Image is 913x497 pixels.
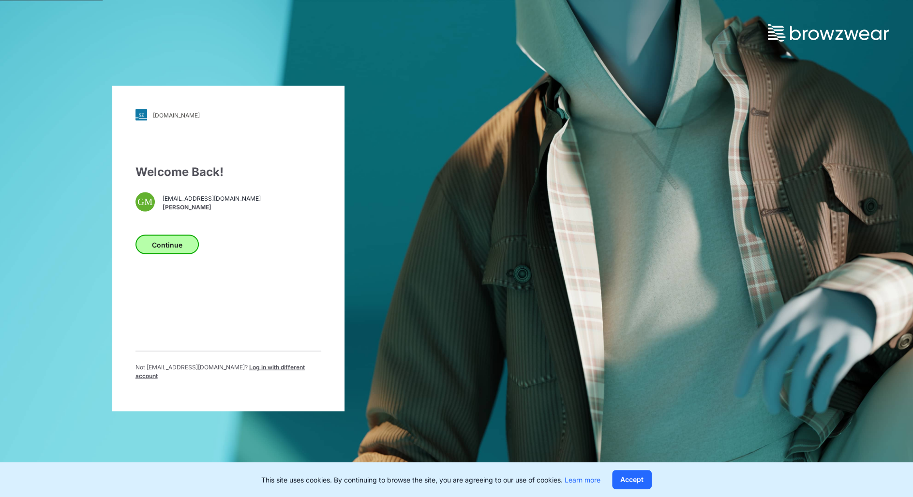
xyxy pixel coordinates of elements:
div: [DOMAIN_NAME] [153,111,200,118]
p: Not [EMAIL_ADDRESS][DOMAIN_NAME] ? [135,363,321,380]
a: [DOMAIN_NAME] [135,109,321,121]
span: [PERSON_NAME] [163,203,261,211]
img: browzwear-logo.73288ffb.svg [768,24,889,42]
span: [EMAIL_ADDRESS][DOMAIN_NAME] [163,194,261,203]
div: Welcome Back! [135,163,321,181]
div: GM [135,192,155,212]
p: This site uses cookies. By continuing to browse the site, you are agreeing to our use of cookies. [261,475,600,485]
img: svg+xml;base64,PHN2ZyB3aWR0aD0iMjgiIGhlaWdodD0iMjgiIHZpZXdCb3g9IjAgMCAyOCAyOCIgZmlsbD0ibm9uZSIgeG... [135,109,147,121]
a: Learn more [565,476,600,484]
button: Continue [135,235,199,254]
button: Accept [612,470,652,489]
